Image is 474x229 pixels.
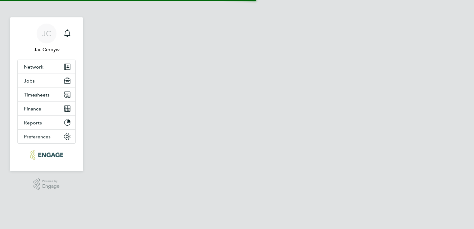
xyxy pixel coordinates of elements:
span: Preferences [24,134,51,140]
span: Timesheets [24,92,50,98]
span: JC [42,29,51,38]
a: JCJac Cernyw [17,24,76,53]
button: Jobs [18,74,75,88]
button: Finance [18,102,75,115]
span: Reports [24,120,42,126]
a: Powered byEngage [34,178,60,190]
span: Network [24,64,43,70]
a: Go to home page [17,150,76,160]
span: Engage [42,184,60,189]
span: Jac Cernyw [17,46,76,53]
span: Jobs [24,78,35,84]
button: Timesheets [18,88,75,101]
nav: Main navigation [10,17,83,171]
span: Powered by [42,178,60,184]
button: Reports [18,116,75,129]
button: Preferences [18,130,75,143]
img: bandk-logo-retina.png [30,150,63,160]
button: Network [18,60,75,74]
span: Finance [24,106,41,112]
